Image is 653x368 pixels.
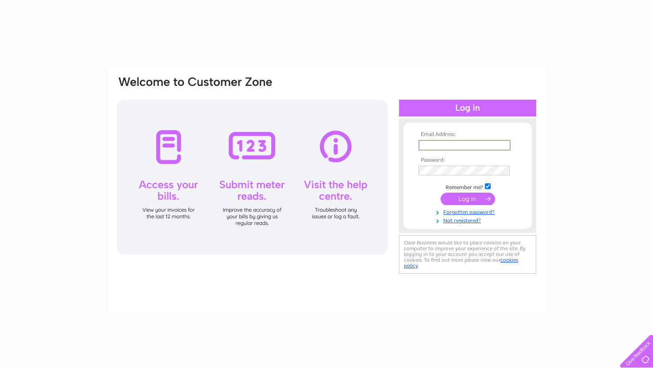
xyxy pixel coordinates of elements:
th: Password: [416,157,519,163]
th: Email Address: [416,132,519,138]
a: Forgotten password? [419,207,519,216]
div: Clear Business would like to place cookies on your computer to improve your experience of the sit... [399,235,536,274]
a: cookies policy [404,257,518,269]
input: Submit [441,193,495,205]
td: Remember me? [416,182,519,191]
a: Not registered? [419,216,519,224]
